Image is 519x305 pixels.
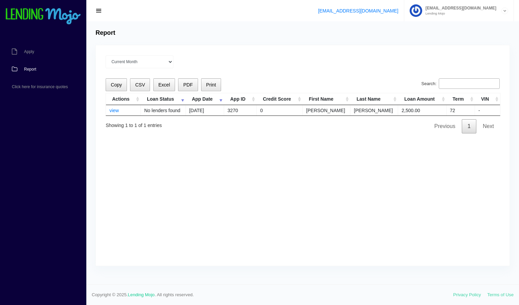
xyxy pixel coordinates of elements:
[477,119,500,133] a: Next
[447,93,475,105] th: Term: activate to sort column ascending
[130,78,150,92] button: CSV
[92,291,453,298] span: Copyright © 2025. . All rights reserved.
[141,93,186,105] th: Loan Status: activate to sort column ascending
[206,82,216,87] span: Print
[224,105,257,116] td: 3270
[398,93,447,105] th: Loan Amount: activate to sort column ascending
[158,82,170,87] span: Excel
[462,119,476,133] a: 1
[201,78,221,92] button: Print
[141,105,186,116] td: No lenders found
[109,108,119,113] a: view
[95,29,115,37] h4: Report
[422,6,496,10] span: [EMAIL_ADDRESS][DOMAIN_NAME]
[186,93,224,105] th: App Date: activate to sort column ascending
[135,82,145,87] span: CSV
[453,292,481,297] a: Privacy Policy
[224,93,257,105] th: App ID: activate to sort column ascending
[153,78,175,92] button: Excel
[439,78,500,89] input: Search:
[12,85,68,89] span: Click here for insurance quotes
[128,292,155,297] a: Lending Mojo
[421,78,500,89] label: Search:
[350,93,398,105] th: Last Name: activate to sort column ascending
[111,82,122,87] span: Copy
[183,82,193,87] span: PDF
[303,93,350,105] th: First Name: activate to sort column ascending
[487,292,514,297] a: Terms of Use
[447,105,475,116] td: 72
[24,50,34,54] span: Apply
[106,118,162,129] div: Showing 1 to 1 of 1 entries
[5,8,81,25] img: logo-small.png
[398,105,447,116] td: 2,500.00
[303,105,350,116] td: [PERSON_NAME]
[186,105,224,116] td: [DATE]
[257,105,303,116] td: 0
[410,4,422,17] img: Profile image
[422,12,496,15] small: Lending Mojo
[178,78,198,92] button: PDF
[475,93,500,105] th: VIN: activate to sort column ascending
[318,8,398,14] a: [EMAIL_ADDRESS][DOMAIN_NAME]
[475,105,500,116] td: -
[350,105,398,116] td: [PERSON_NAME]
[106,78,127,92] button: Copy
[106,93,141,105] th: Actions: activate to sort column ascending
[257,93,303,105] th: Credit Score: activate to sort column ascending
[429,119,461,133] a: Previous
[24,67,36,71] span: Report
